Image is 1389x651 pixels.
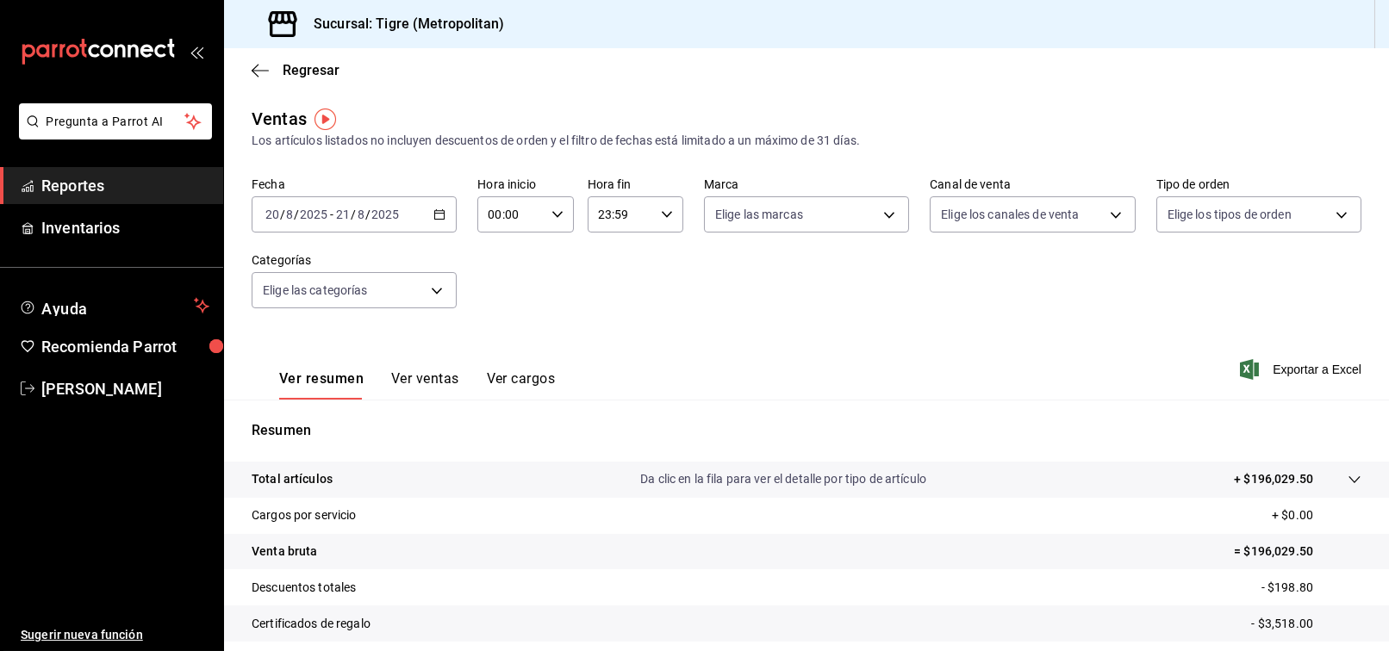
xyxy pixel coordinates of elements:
[41,216,209,239] span: Inventarios
[299,208,328,221] input: ----
[41,335,209,358] span: Recomienda Parrot
[1234,542,1361,561] p: = $196,029.50
[640,470,926,488] p: Da clic en la fila para ver el detalle por tipo de artículo
[487,370,556,400] button: Ver cargos
[252,506,357,524] p: Cargos por servicio
[1156,179,1361,191] label: Tipo de orden
[265,208,280,221] input: --
[252,255,457,267] label: Categorías
[41,174,209,197] span: Reportes
[280,208,285,221] span: /
[252,542,317,561] p: Venta bruta
[47,113,185,131] span: Pregunta a Parrot AI
[252,106,307,132] div: Ventas
[41,377,209,400] span: [PERSON_NAME]
[715,206,803,223] span: Elige las marcas
[190,45,203,59] button: open_drawer_menu
[941,206,1079,223] span: Elige los canales de venta
[21,626,209,644] span: Sugerir nueva función
[12,125,212,143] a: Pregunta a Parrot AI
[252,579,356,597] p: Descuentos totales
[263,282,368,299] span: Elige las categorías
[19,103,212,139] button: Pregunta a Parrot AI
[252,62,339,78] button: Regresar
[335,208,351,221] input: --
[283,62,339,78] span: Regresar
[588,179,683,191] label: Hora fin
[1234,470,1313,488] p: + $196,029.50
[285,208,294,221] input: --
[1272,506,1361,524] p: + $0.00
[477,179,573,191] label: Hora inicio
[1252,615,1361,633] p: - $3,518.00
[279,370,555,400] div: navigation tabs
[279,370,364,400] button: Ver resumen
[252,470,333,488] p: Total artículos
[294,208,299,221] span: /
[1243,359,1361,380] button: Exportar a Excel
[252,420,1361,441] p: Resumen
[252,615,371,633] p: Certificados de regalo
[1168,206,1292,223] span: Elige los tipos de orden
[1261,579,1361,597] p: - $198.80
[351,208,356,221] span: /
[391,370,459,400] button: Ver ventas
[930,179,1135,191] label: Canal de venta
[300,14,504,34] h3: Sucursal: Tigre (Metropolitan)
[704,179,909,191] label: Marca
[330,208,333,221] span: -
[252,179,457,191] label: Fecha
[371,208,400,221] input: ----
[252,132,1361,150] div: Los artículos listados no incluyen descuentos de orden y el filtro de fechas está limitado a un m...
[41,295,187,316] span: Ayuda
[315,108,336,130] img: Tooltip marker
[365,208,371,221] span: /
[357,208,365,221] input: --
